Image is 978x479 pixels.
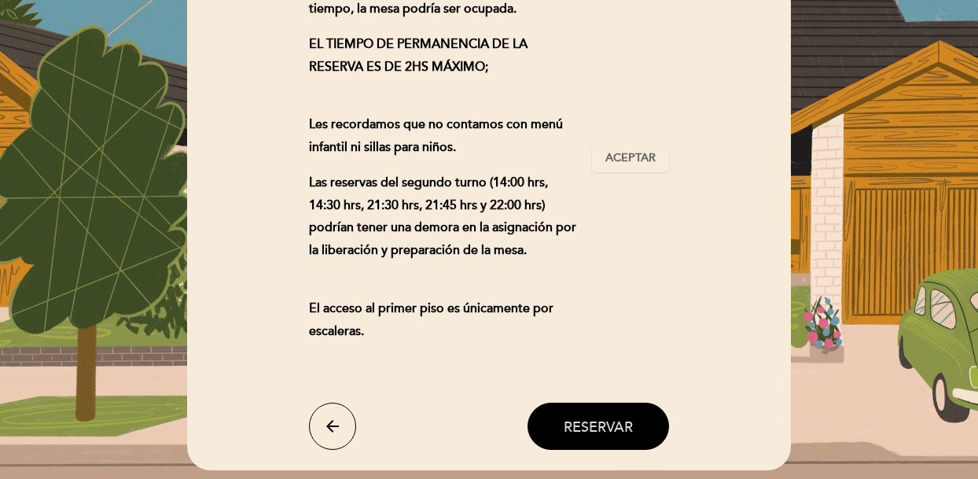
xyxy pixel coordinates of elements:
button: arrow_back [309,403,356,450]
p: EL TIEMPO DE PERMANENCIA DE LA RESERVA ES DE 2HS MÁXIMO; [309,33,580,101]
button: Aceptar [592,146,669,172]
i: arrow_back [323,417,342,436]
span: Reservar [564,418,633,435]
p: Las reservas del segundo turno (14:00 hrs, 14:30 hrs, 21:30 hrs, 21:45 hrs y 22:00 hrs) podrían t... [309,171,580,285]
p: Les recordamos que no contamos con menú infantil ni sillas para niños. [309,113,580,159]
span: Aceptar [605,150,656,167]
button: Reservar [528,403,669,450]
p: El acceso al primer piso es únicamente por escaleras. [309,297,580,365]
